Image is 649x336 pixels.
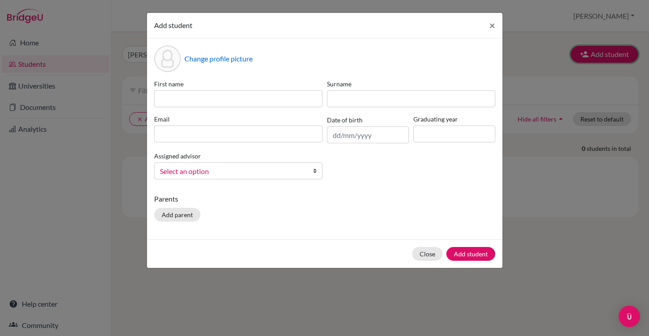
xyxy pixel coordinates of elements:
[160,166,305,177] span: Select an option
[154,208,200,222] button: Add parent
[482,13,502,38] button: Close
[412,247,443,261] button: Close
[327,126,409,143] input: dd/mm/yyyy
[154,114,322,124] label: Email
[154,21,192,29] span: Add student
[327,115,363,125] label: Date of birth
[489,19,495,32] span: ×
[446,247,495,261] button: Add student
[619,306,640,327] div: Open Intercom Messenger
[154,151,201,161] label: Assigned advisor
[154,45,181,72] div: Profile picture
[154,194,495,204] p: Parents
[413,114,495,124] label: Graduating year
[154,79,322,89] label: First name
[327,79,495,89] label: Surname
